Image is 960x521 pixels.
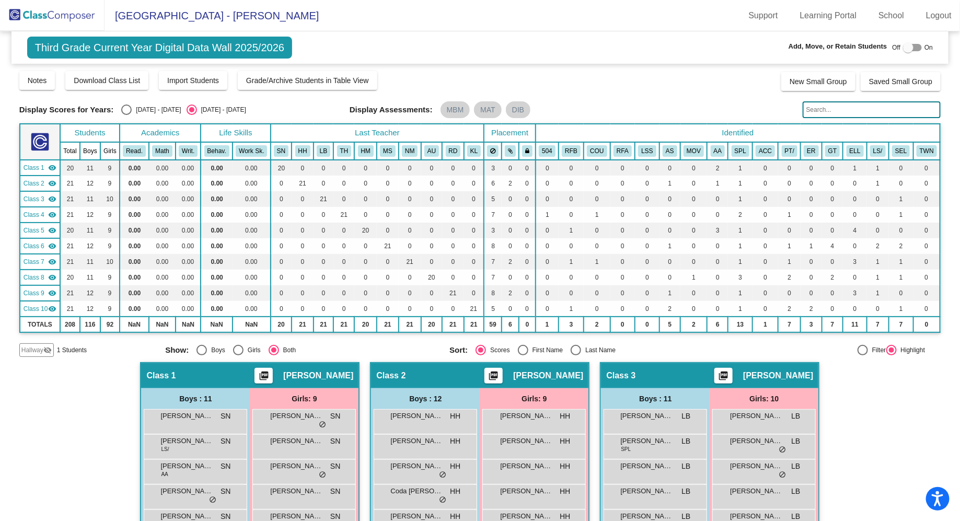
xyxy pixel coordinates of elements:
td: 0 [843,191,866,207]
button: TH [337,145,352,157]
th: English Language Learner [843,142,866,160]
th: Keep with teacher [519,142,536,160]
span: On [924,43,933,52]
td: 0.00 [201,176,233,191]
td: 21 [333,207,354,223]
button: Print Students Details [714,368,733,384]
td: 0 [536,176,559,191]
td: 9 [100,223,120,238]
th: Request for assistance for academics [610,142,635,160]
td: 0 [822,191,843,207]
td: 12 [80,176,100,191]
button: KL [467,145,481,157]
button: ER [804,145,818,157]
td: 0 [442,207,464,223]
button: Math [152,145,172,157]
td: 0 [333,223,354,238]
th: Learning Support or Emotional Support [867,142,889,160]
th: Leah Brittain [314,142,334,160]
td: 0 [442,160,464,176]
button: Read. [123,145,146,157]
td: 0 [778,191,801,207]
button: ACC [756,145,775,157]
button: PT/ [782,145,797,157]
td: 9 [100,176,120,191]
td: 20 [271,160,292,176]
button: Import Students [159,71,227,90]
span: Class 1 [24,163,44,172]
td: 1 [728,191,753,207]
span: Notes [28,76,47,85]
th: Nicole McCarthy [399,142,421,160]
td: 0 [707,191,728,207]
th: Evaluation report on file [801,142,822,160]
td: 2 [502,176,519,191]
td: 0 [399,160,421,176]
th: Rachel Daniels [442,142,464,160]
td: 0 [421,207,443,223]
td: 0 [314,223,334,238]
button: RFA [614,145,632,157]
td: Leah Brittain - No Class Name [20,191,60,207]
td: 0 [680,160,707,176]
td: 0 [519,223,536,238]
td: 0.00 [120,207,149,223]
span: Class 3 [24,194,44,204]
span: Display Assessments: [350,105,433,114]
th: Academics [120,124,201,142]
th: Kerri Lubinsky [464,142,484,160]
td: 0 [610,223,635,238]
button: AA [711,145,725,157]
td: 0 [801,191,822,207]
td: 1 [584,207,610,223]
td: 12 [80,207,100,223]
td: 3 [484,223,502,238]
th: Tess Hayward [333,142,354,160]
td: 0 [843,207,866,223]
td: 0 [399,207,421,223]
td: 0.00 [233,176,271,191]
td: 1 [707,176,728,191]
td: 0 [354,160,377,176]
td: 0 [519,191,536,207]
span: Third Grade Current Year Digital Data Wall 2025/2026 [27,37,292,59]
td: 0 [801,160,822,176]
td: 21 [292,176,313,191]
td: 0 [660,191,680,207]
td: 0 [464,176,484,191]
a: School [870,7,912,24]
td: 0 [536,191,559,207]
a: Learning Portal [792,7,865,24]
th: Keep away students [484,142,502,160]
mat-icon: visibility [48,164,56,172]
mat-icon: visibility [48,211,56,219]
td: 0 [377,160,399,176]
td: 0 [778,176,801,191]
td: 0 [464,207,484,223]
td: 0 [314,160,334,176]
th: Placement [484,124,536,142]
mat-chip: MBM [441,101,470,118]
td: 1 [728,160,753,176]
th: Melody Sullivan [377,142,399,160]
td: 2 [728,207,753,223]
button: HM [358,145,374,157]
td: 0 [610,176,635,191]
td: 0 [399,191,421,207]
td: 0.00 [201,160,233,176]
button: NM [402,145,418,157]
th: Students [60,124,120,142]
td: 0 [559,176,584,191]
td: 1 [843,160,866,176]
span: Off [892,43,900,52]
td: 11 [80,191,100,207]
td: 0.00 [176,207,201,223]
mat-icon: picture_as_pdf [718,371,730,385]
td: 0 [536,223,559,238]
th: Gifted [822,142,843,160]
a: Logout [918,7,960,24]
td: 0 [421,176,443,191]
span: Class 2 [24,179,44,188]
th: SEL tier 2 support [889,142,913,160]
td: 0 [822,176,843,191]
